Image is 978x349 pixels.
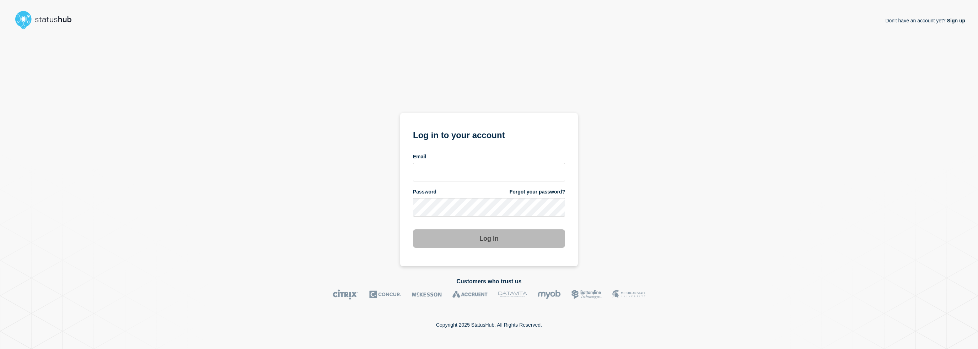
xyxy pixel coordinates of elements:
[13,9,80,31] img: StatusHub logo
[413,229,565,248] button: Log in
[571,289,602,300] img: Bottomline logo
[946,18,965,23] a: Sign up
[413,163,565,181] input: email input
[498,289,527,300] img: DataVita logo
[612,289,645,300] img: MSU logo
[413,153,426,160] span: Email
[413,189,436,195] span: Password
[452,289,488,300] img: Accruent logo
[436,322,542,328] p: Copyright 2025 StatusHub. All Rights Reserved.
[538,289,561,300] img: myob logo
[412,289,442,300] img: McKesson logo
[413,198,565,217] input: password input
[13,278,965,285] h2: Customers who trust us
[510,189,565,195] a: Forgot your password?
[333,289,359,300] img: Citrix logo
[885,12,965,29] p: Don't have an account yet?
[369,289,401,300] img: Concur logo
[413,128,565,141] h1: Log in to your account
